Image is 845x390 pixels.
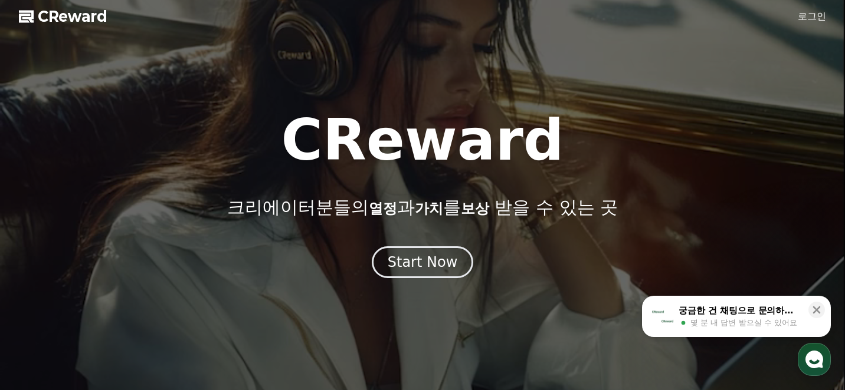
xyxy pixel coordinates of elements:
button: Start Now [372,246,474,278]
h1: CReward [281,112,564,168]
a: CReward [19,7,107,26]
span: CReward [38,7,107,26]
span: 가치 [415,200,443,217]
span: 보상 [461,200,489,217]
p: 크리에이터분들의 과 를 받을 수 있는 곳 [227,197,618,218]
span: 열정 [369,200,397,217]
div: Start Now [388,253,458,272]
a: 로그인 [798,9,826,24]
a: Start Now [372,258,474,269]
